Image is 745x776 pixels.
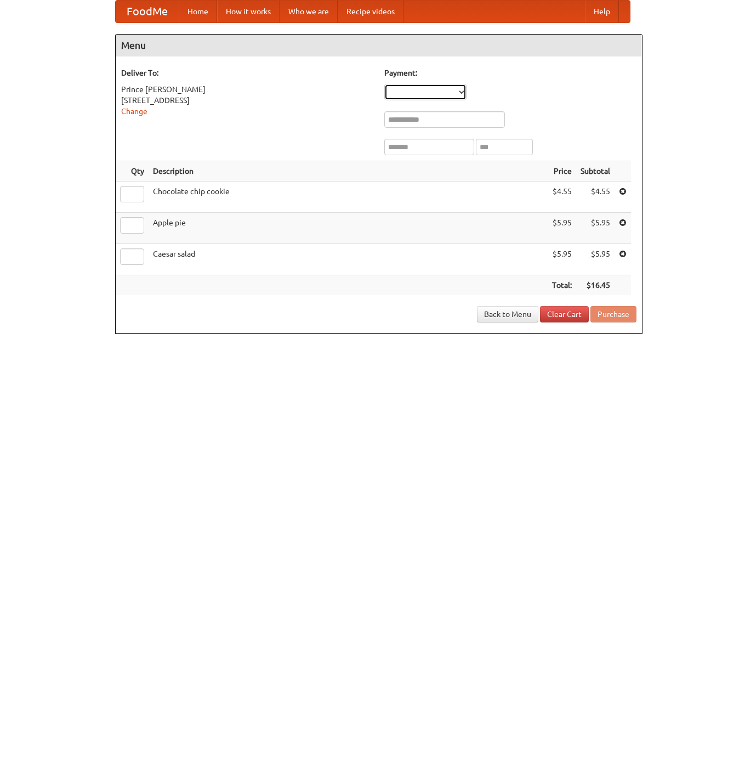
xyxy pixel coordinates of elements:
td: $4.55 [576,182,615,213]
th: Total: [548,275,576,296]
a: Clear Cart [540,306,589,322]
td: Apple pie [149,213,548,244]
h5: Deliver To: [121,67,373,78]
a: Recipe videos [338,1,403,22]
a: Who we are [280,1,338,22]
td: $5.95 [548,213,576,244]
a: Help [585,1,619,22]
td: Chocolate chip cookie [149,182,548,213]
a: FoodMe [116,1,179,22]
h5: Payment: [384,67,636,78]
td: $5.95 [576,213,615,244]
th: $16.45 [576,275,615,296]
button: Purchase [590,306,636,322]
a: Back to Menu [477,306,538,322]
a: Home [179,1,217,22]
th: Subtotal [576,161,615,182]
td: Caesar salad [149,244,548,275]
td: $5.95 [548,244,576,275]
th: Qty [116,161,149,182]
div: Prince [PERSON_NAME] [121,84,373,95]
a: How it works [217,1,280,22]
th: Price [548,161,576,182]
td: $5.95 [576,244,615,275]
div: [STREET_ADDRESS] [121,95,373,106]
td: $4.55 [548,182,576,213]
th: Description [149,161,548,182]
a: Change [121,107,147,116]
h4: Menu [116,35,642,56]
